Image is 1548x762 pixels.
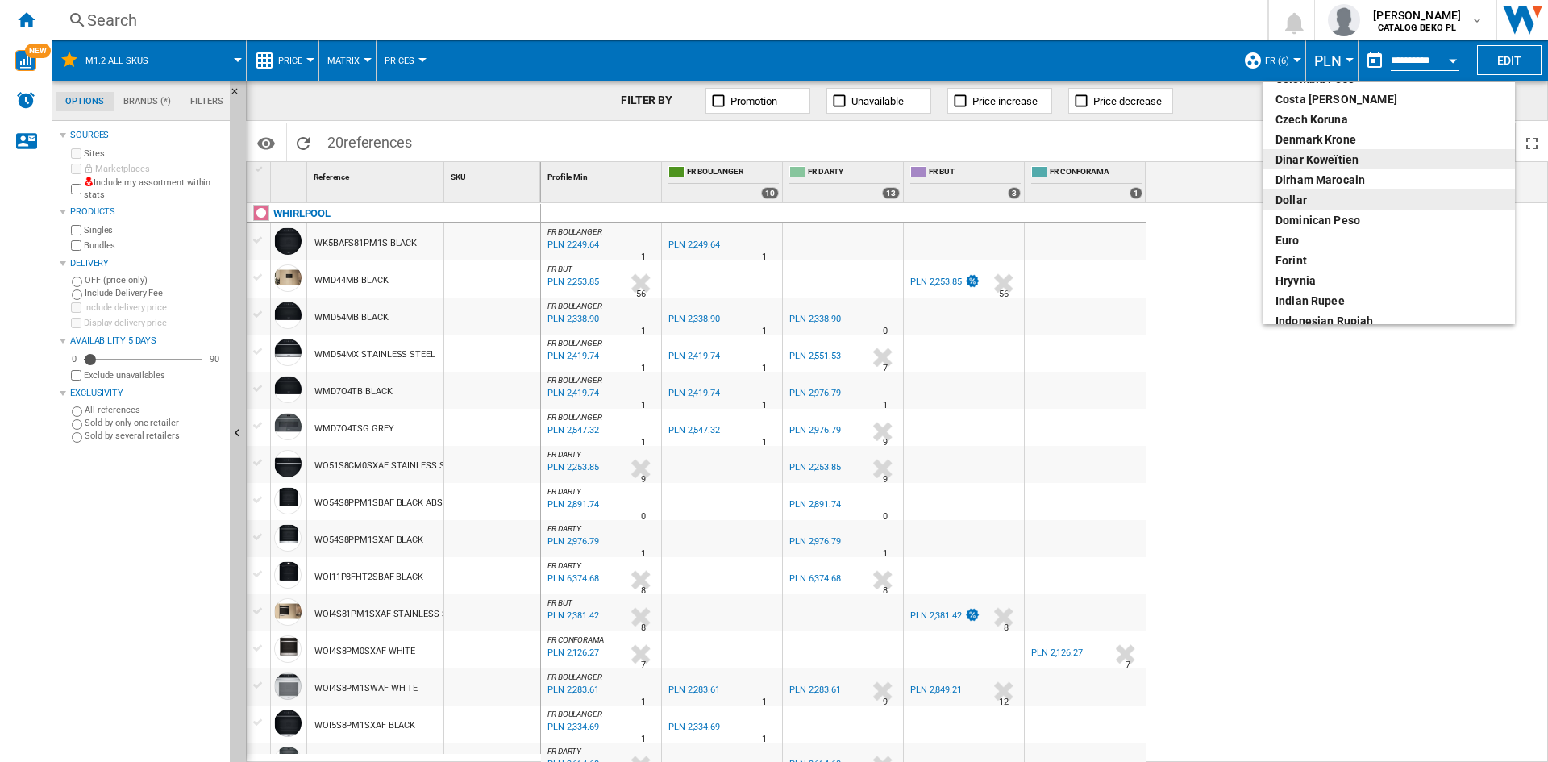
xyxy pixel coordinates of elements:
[1275,131,1502,148] div: Denmark Krone
[1275,313,1502,329] div: Indonesian Rupiah
[1275,172,1502,188] div: dirham marocain
[1275,212,1502,228] div: Dominican peso
[1275,293,1502,309] div: Indian rupee
[1275,152,1502,168] div: dinar koweïtien
[1275,111,1502,127] div: Czech Koruna
[1275,91,1502,107] div: Costa [PERSON_NAME]
[1275,252,1502,269] div: Forint
[1275,232,1502,248] div: euro
[1275,192,1502,208] div: dollar
[1275,273,1502,289] div: Hryvnia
